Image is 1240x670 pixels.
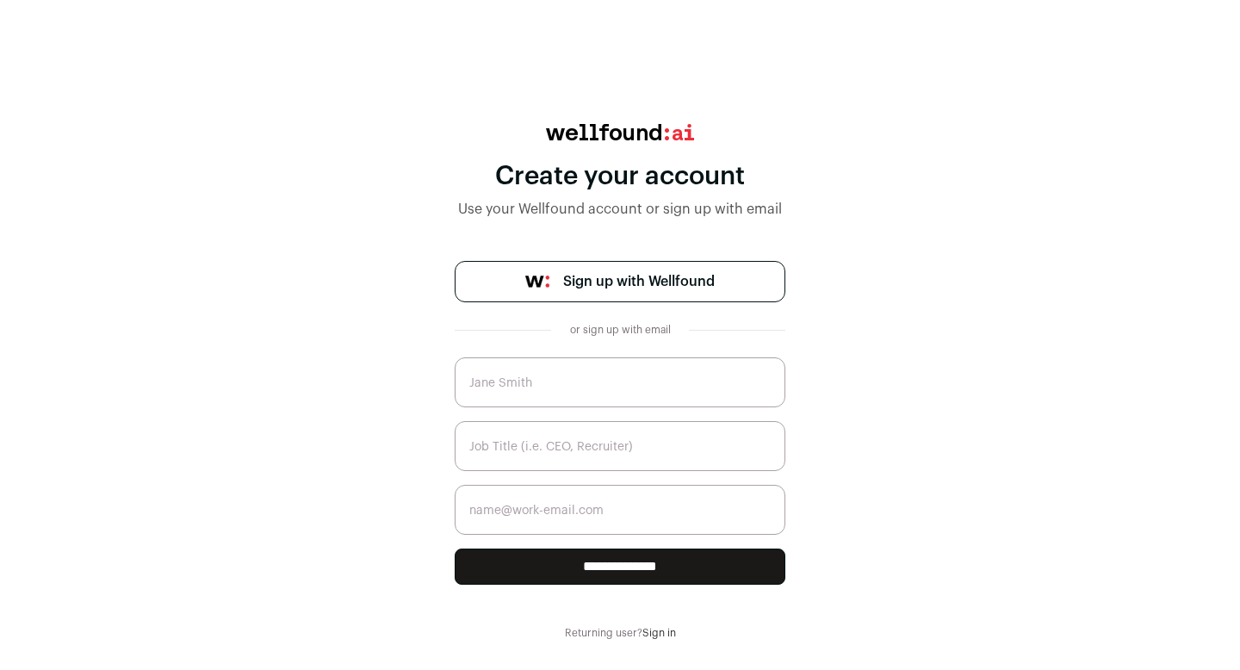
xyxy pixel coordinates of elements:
[455,161,785,192] div: Create your account
[455,485,785,535] input: name@work-email.com
[546,124,694,140] img: wellfound:ai
[565,323,675,337] div: or sign up with email
[455,199,785,220] div: Use your Wellfound account or sign up with email
[525,276,549,288] img: wellfound-symbol-flush-black-fb3c872781a75f747ccb3a119075da62bfe97bd399995f84a933054e44a575c4.png
[642,628,676,638] a: Sign in
[455,261,785,302] a: Sign up with Wellfound
[455,357,785,407] input: Jane Smith
[563,271,715,292] span: Sign up with Wellfound
[455,421,785,471] input: Job Title (i.e. CEO, Recruiter)
[455,626,785,640] div: Returning user?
